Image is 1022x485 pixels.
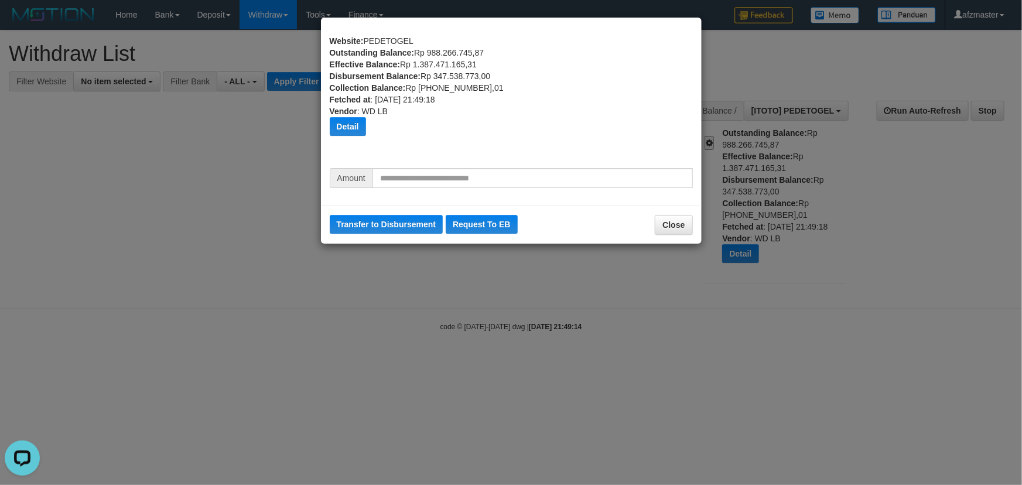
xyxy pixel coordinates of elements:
[330,71,421,81] b: Disbursement Balance:
[330,168,372,188] span: Amount
[330,107,357,116] b: Vendor
[330,215,443,234] button: Transfer to Disbursement
[330,35,693,168] div: PEDETOGEL Rp 988.266.745,87 Rp 1.387.471.165,31 Rp 347.538.773,00 Rp [PHONE_NUMBER],01 : [DATE] 2...
[655,215,692,235] button: Close
[446,215,518,234] button: Request To EB
[330,60,401,69] b: Effective Balance:
[330,48,415,57] b: Outstanding Balance:
[330,95,371,104] b: Fetched at
[330,36,364,46] b: Website:
[330,117,366,136] button: Detail
[5,5,40,40] button: Open LiveChat chat widget
[330,83,406,93] b: Collection Balance:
